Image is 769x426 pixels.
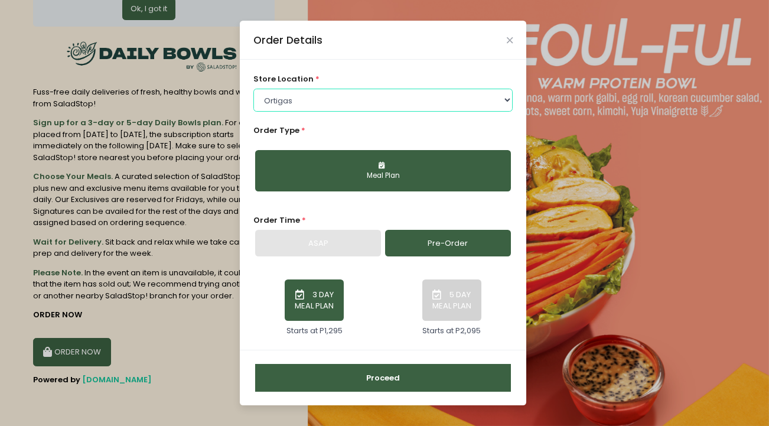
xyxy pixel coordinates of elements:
[255,364,511,392] button: Proceed
[253,73,314,84] span: store location
[385,230,511,257] a: Pre-Order
[253,125,299,136] span: Order Type
[253,214,300,226] span: Order Time
[422,279,481,321] button: 5 DAY MEAL PLAN
[255,150,511,191] button: Meal Plan
[507,37,513,43] button: Close
[253,32,322,48] div: Order Details
[286,325,343,337] div: Starts at P1,295
[285,279,344,321] button: 3 DAY MEAL PLAN
[263,171,503,181] div: Meal Plan
[422,325,481,337] div: Starts at P2,095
